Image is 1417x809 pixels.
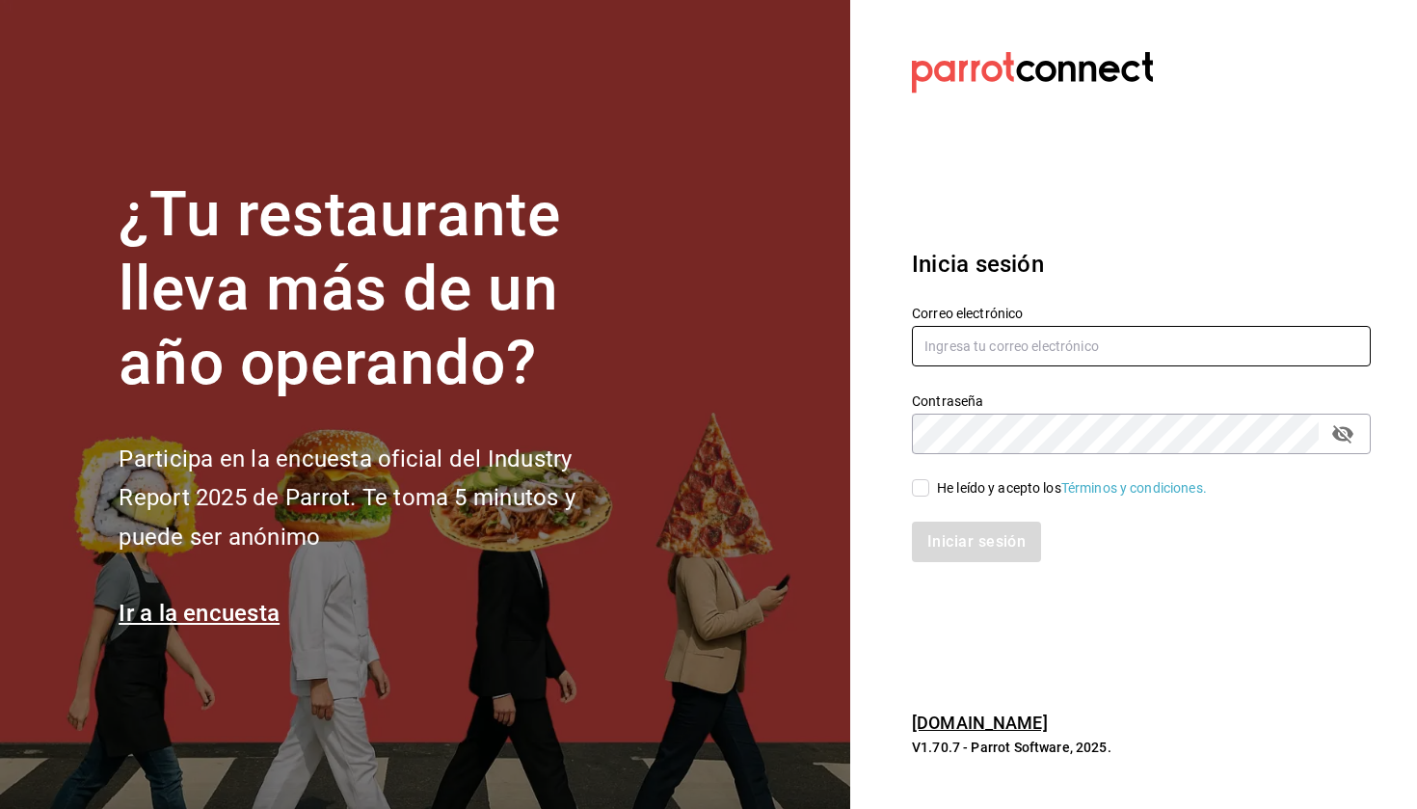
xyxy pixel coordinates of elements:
label: Correo electrónico [912,307,1371,320]
h2: Participa en la encuesta oficial del Industry Report 2025 de Parrot. Te toma 5 minutos y puede se... [119,440,639,557]
a: [DOMAIN_NAME] [912,713,1048,733]
input: Ingresa tu correo electrónico [912,326,1371,366]
a: Términos y condiciones. [1061,480,1207,496]
h3: Inicia sesión [912,247,1371,282]
button: passwordField [1326,418,1359,450]
label: Contraseña [912,394,1371,408]
h1: ¿Tu restaurante lleva más de un año operando? [119,178,639,400]
a: Ir a la encuesta [119,600,280,627]
p: V1.70.7 - Parrot Software, 2025. [912,738,1371,757]
div: He leído y acepto los [937,478,1207,499]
